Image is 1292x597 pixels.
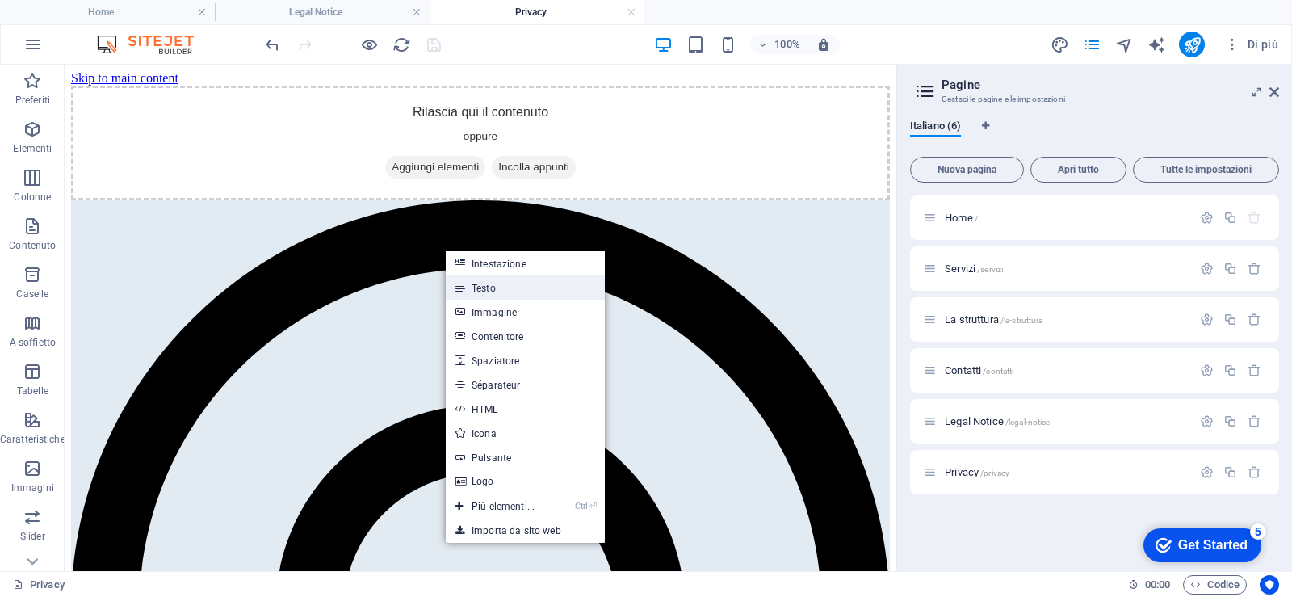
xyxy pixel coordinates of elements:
[1082,35,1101,54] button: pages
[945,466,1009,478] span: Fai clic per aprire la pagina
[20,530,45,543] p: Slider
[1038,165,1119,174] span: Apri tutto
[1200,313,1214,326] div: Impostazioni
[1223,211,1237,225] div: Duplicato
[15,94,50,107] p: Preferiti
[1200,465,1214,479] div: Impostazioni
[446,397,605,421] a: HTML
[1248,211,1261,225] div: La pagina iniziale non può essere eliminata
[446,251,605,275] a: Intestazione
[446,300,605,324] a: Immagine
[10,336,56,349] p: A soffietto
[1248,465,1261,479] div: Rimuovi
[13,575,65,595] a: Fai clic per annullare la selezione. Doppio clic per aprire le pagine
[980,469,1009,477] span: /privacy
[1223,465,1237,479] div: Duplicato
[910,157,1024,183] button: Nuova pagina
[1128,575,1171,595] h6: Tempo sessione
[120,3,136,19] div: 5
[1000,316,1043,325] span: /la-struttura
[16,288,48,301] p: Caselle
[1115,36,1134,54] i: Navigatore
[945,212,978,224] span: Fai clic per aprire la pagina
[983,367,1013,376] span: /contatti
[446,348,605,372] a: Spaziatore
[940,467,1192,477] div: Privacy/privacy
[945,313,1042,326] span: La struttura
[1083,36,1101,54] i: Pagine (Ctrl+Alt+S)
[945,364,1013,376] span: Contatti
[359,35,379,54] button: Clicca qui per lasciare la modalità di anteprima e continuare la modifica
[816,37,831,52] i: Quando ridimensioni, regola automaticamente il livello di zoom in modo che corrisponda al disposi...
[1140,165,1272,174] span: Tutte le impostazioni
[1248,364,1261,377] div: Rimuovi
[1223,262,1237,275] div: Duplicato
[9,239,56,252] p: Contenuto
[6,6,114,20] a: Skip to main content
[430,3,644,21] h4: Privacy
[910,116,961,139] span: Italiano (6)
[1223,313,1237,326] div: Duplicato
[13,8,131,42] div: Get Started 5 items remaining, 0% complete
[589,501,597,511] i: ⏎
[446,445,605,469] a: Pulsante
[940,314,1192,325] div: La struttura/la-struttura
[945,263,1003,275] span: Fai clic per aprire la pagina
[1200,414,1214,428] div: Impostazioni
[93,35,214,54] img: Editor Logo
[427,91,511,114] span: Incolla appunti
[1248,414,1261,428] div: Rimuovi
[917,165,1017,174] span: Nuova pagina
[446,372,605,397] a: Séparateur
[575,501,588,511] i: Ctrl
[1200,364,1214,377] div: Impostazioni
[1200,211,1214,225] div: Impostazioni
[446,494,544,519] a: Ctrl⏎Più elementi...
[48,18,117,32] div: Get Started
[1248,262,1261,275] div: Rimuovi
[446,324,605,348] a: Contenitore
[392,35,411,54] button: reload
[321,91,421,114] span: Aggiungi elementi
[940,263,1192,274] div: Servizi/servizi
[1114,35,1134,54] button: navigator
[263,36,282,54] i: Annulla: Cambia pagine (Ctrl+Z)
[1133,157,1279,183] button: Tutte le impostazioni
[1145,575,1170,595] span: 00 00
[1224,36,1278,53] span: Di più
[446,469,605,494] a: Logo
[11,481,54,494] p: Immagini
[6,21,825,136] div: Rilascia qui il contenuto
[1147,35,1166,54] button: text_generator
[1248,313,1261,326] div: Rimuovi
[1179,32,1205,57] button: publish
[975,214,978,223] span: /
[1223,364,1237,377] div: Duplicato
[910,120,1279,150] div: Schede lingua
[446,275,605,300] a: Testo
[446,519,605,543] a: Importa da sito web
[942,78,1279,92] h2: Pagine
[940,365,1192,376] div: Contatti/contatti
[215,3,430,21] h4: Legal Notice
[1005,418,1051,427] span: /legal-notice
[774,35,800,54] h6: 100%
[1260,575,1279,595] button: Usercentrics
[1200,262,1214,275] div: Impostazioni
[446,421,605,445] a: Icona
[750,35,807,54] button: 100%
[1183,575,1247,595] button: Codice
[1030,157,1126,183] button: Apri tutto
[262,35,282,54] button: undo
[945,415,1050,427] span: Legal Notice
[1147,36,1166,54] i: AI Writer
[1223,414,1237,428] div: Duplicato
[1051,36,1069,54] i: Design (Ctrl+Alt+Y)
[1050,35,1069,54] button: design
[13,142,52,155] p: Elementi
[940,416,1192,427] div: Legal Notice/legal-notice
[1190,575,1240,595] span: Codice
[977,265,1003,274] span: /servizi
[940,212,1192,223] div: Home/
[1156,578,1159,591] span: :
